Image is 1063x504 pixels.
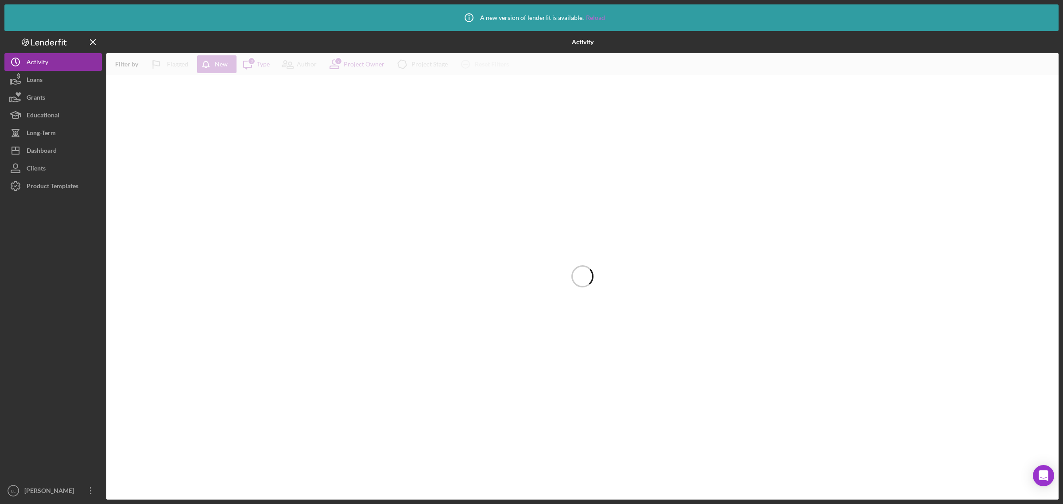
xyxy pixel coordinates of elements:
div: Open Intercom Messenger [1033,465,1054,486]
div: Educational [27,106,59,126]
div: A new version of lenderfit is available. [458,7,605,29]
button: LL[PERSON_NAME] [4,482,102,500]
button: Dashboard [4,142,102,159]
div: Clients [27,159,46,179]
a: Reload [586,14,605,21]
b: Activity [572,39,594,46]
div: Product Templates [27,177,78,197]
div: Activity [27,53,48,73]
div: Dashboard [27,142,57,162]
text: LL [11,488,16,493]
button: Product Templates [4,177,102,195]
div: [PERSON_NAME] [22,482,80,502]
button: Clients [4,159,102,177]
button: Educational [4,106,102,124]
button: Long-Term [4,124,102,142]
button: Loans [4,71,102,89]
button: Grants [4,89,102,106]
div: Long-Term [27,124,56,144]
div: Grants [27,89,45,109]
div: Loans [27,71,43,91]
button: Activity [4,53,102,71]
